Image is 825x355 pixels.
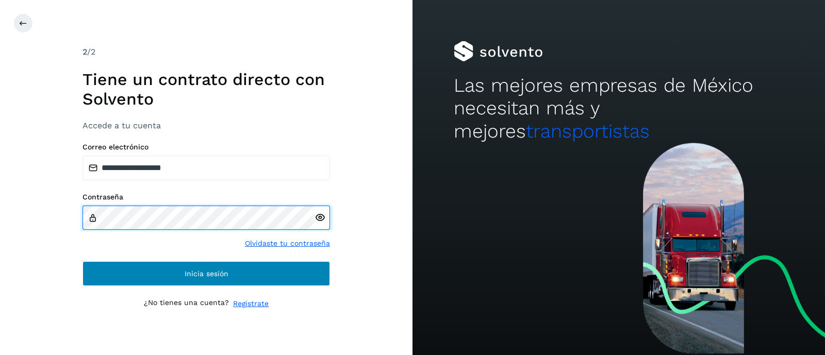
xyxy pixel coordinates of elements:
[185,270,228,277] span: Inicia sesión
[245,238,330,249] a: Olvidaste tu contraseña
[82,143,330,151] label: Correo electrónico
[82,193,330,201] label: Contraseña
[233,298,269,309] a: Regístrate
[82,47,87,57] span: 2
[82,121,330,130] h3: Accede a tu cuenta
[144,298,229,309] p: ¿No tienes una cuenta?
[82,261,330,286] button: Inicia sesión
[526,120,650,142] span: transportistas
[82,70,330,109] h1: Tiene un contrato directo con Solvento
[82,46,330,58] div: /2
[454,74,784,143] h2: Las mejores empresas de México necesitan más y mejores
